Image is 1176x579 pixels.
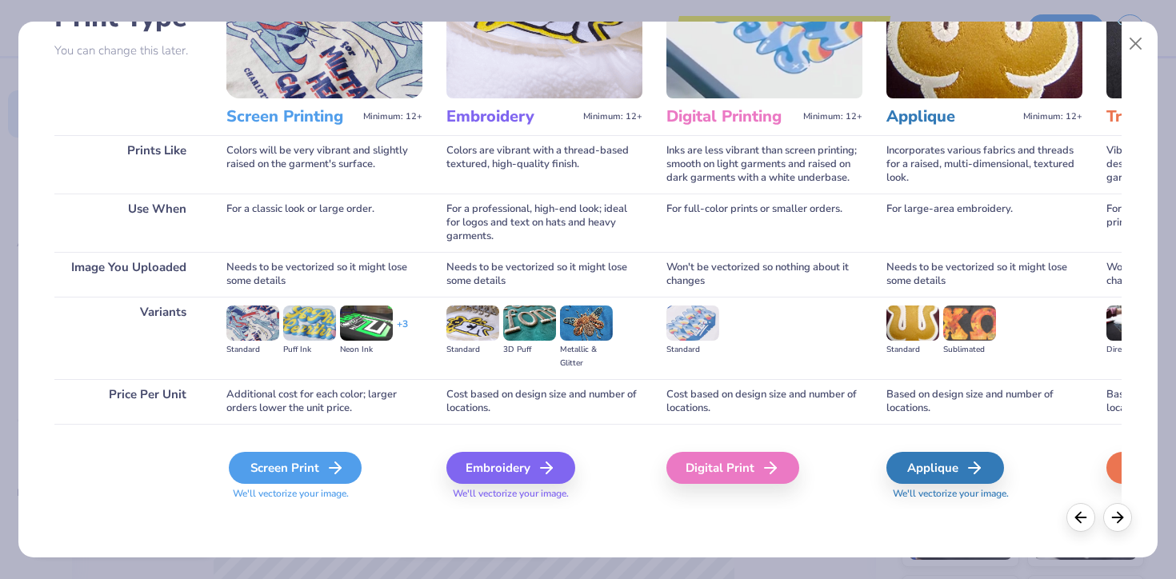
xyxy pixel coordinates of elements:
div: Cost based on design size and number of locations. [666,379,862,424]
div: Prints Like [54,135,202,194]
div: Price Per Unit [54,379,202,424]
div: Metallic & Glitter [560,343,613,370]
div: + 3 [397,317,408,345]
img: Standard [886,305,939,341]
span: We'll vectorize your image. [226,487,422,501]
div: Won't be vectorized so nothing about it changes [666,252,862,297]
div: Colors are vibrant with a thread-based textured, high-quality finish. [446,135,642,194]
h3: Screen Printing [226,106,357,127]
span: Minimum: 12+ [583,111,642,122]
span: Minimum: 12+ [363,111,422,122]
div: Incorporates various fabrics and threads for a raised, multi-dimensional, textured look. [886,135,1082,194]
div: For full-color prints or smaller orders. [666,194,862,252]
div: Variants [54,297,202,379]
div: Standard [446,343,499,357]
div: Standard [226,343,279,357]
div: Colors will be very vibrant and slightly raised on the garment's surface. [226,135,422,194]
div: Sublimated [943,343,996,357]
div: Needs to be vectorized so it might lose some details [226,252,422,297]
span: We'll vectorize your image. [886,487,1082,501]
div: For large-area embroidery. [886,194,1082,252]
h3: Digital Printing [666,106,797,127]
div: Screen Print [229,452,362,484]
span: Minimum: 12+ [803,111,862,122]
div: Additional cost for each color; larger orders lower the unit price. [226,379,422,424]
img: Standard [446,305,499,341]
img: Metallic & Glitter [560,305,613,341]
div: Image You Uploaded [54,252,202,297]
div: Cost based on design size and number of locations. [446,379,642,424]
div: Use When [54,194,202,252]
div: Needs to be vectorized so it might lose some details [886,252,1082,297]
div: 3D Puff [503,343,556,357]
img: Puff Ink [283,305,336,341]
div: Standard [886,343,939,357]
div: Applique [886,452,1004,484]
span: Minimum: 12+ [1023,111,1082,122]
div: Inks are less vibrant than screen printing; smooth on light garments and raised on dark garments ... [666,135,862,194]
img: 3D Puff [503,305,556,341]
p: You can change this later. [54,44,202,58]
img: Neon Ink [340,305,393,341]
img: Standard [226,305,279,341]
div: Standard [666,343,719,357]
div: Neon Ink [340,343,393,357]
div: Needs to be vectorized so it might lose some details [446,252,642,297]
img: Sublimated [943,305,996,341]
h3: Applique [886,106,1017,127]
div: Digital Print [666,452,799,484]
div: Direct-to-film [1106,343,1159,357]
div: Puff Ink [283,343,336,357]
div: Embroidery [446,452,575,484]
img: Standard [666,305,719,341]
div: Based on design size and number of locations. [886,379,1082,424]
img: Direct-to-film [1106,305,1159,341]
div: For a professional, high-end look; ideal for logos and text on hats and heavy garments. [446,194,642,252]
span: We'll vectorize your image. [446,487,642,501]
div: For a classic look or large order. [226,194,422,252]
h3: Embroidery [446,106,577,127]
button: Close [1121,29,1151,59]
